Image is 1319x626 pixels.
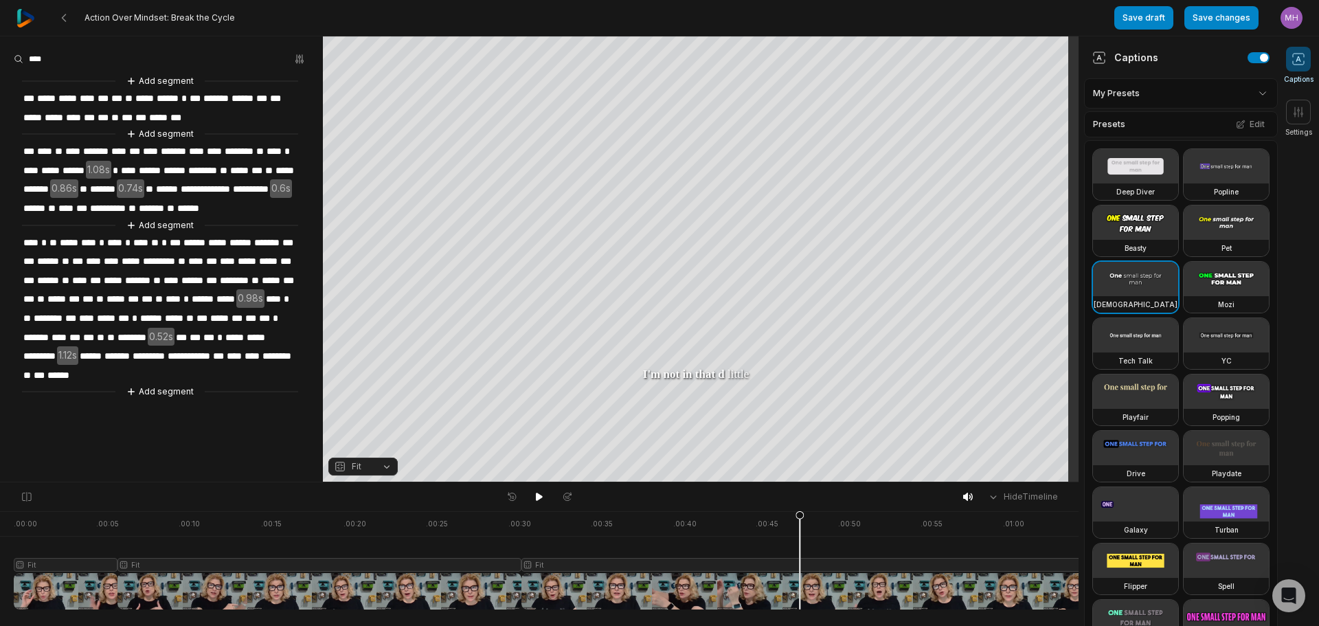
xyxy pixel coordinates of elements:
h3: Deep Diver [1116,186,1155,197]
button: Edit [1232,115,1269,133]
h3: Popline [1214,186,1239,197]
span: Captions [1284,74,1314,85]
h3: Flipper [1124,581,1147,592]
button: Add segment [124,126,196,142]
h3: Popping [1213,412,1240,423]
span: 0.52s [148,328,174,346]
h3: Spell [1218,581,1235,592]
button: Save draft [1114,6,1173,30]
span: 0.86s [50,179,78,198]
span: 1.12s [57,346,78,365]
h3: [DEMOGRAPHIC_DATA] [1094,299,1177,310]
button: Save changes [1184,6,1259,30]
h3: Pet [1221,243,1232,254]
h3: YC [1221,355,1232,366]
span: Fit [352,460,361,473]
div: My Presets [1084,78,1278,109]
h3: Mozi [1218,299,1235,310]
h3: Drive [1127,468,1145,479]
div: Captions [1092,50,1158,65]
button: Captions [1284,47,1314,85]
button: Add segment [124,384,196,399]
button: Add segment [124,218,196,233]
span: 0.6s [270,179,292,198]
h3: Playfair [1123,412,1149,423]
h3: Tech Talk [1118,355,1153,366]
div: Open Intercom Messenger [1272,579,1305,612]
button: HideTimeline [983,487,1062,507]
span: Action Over Mindset: Break the Cycle [84,12,235,23]
button: Fit [328,458,398,476]
span: 1.08s [86,161,111,179]
span: Settings [1285,127,1312,137]
img: reap [16,9,35,27]
h3: Turban [1215,524,1239,535]
div: Presets [1084,111,1278,137]
button: Add segment [124,74,196,89]
h3: Playdate [1212,468,1241,479]
span: 0.98s [236,289,264,308]
h3: Beasty [1125,243,1147,254]
button: Settings [1285,100,1312,137]
h3: Galaxy [1124,524,1148,535]
span: 0.74s [117,179,144,198]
